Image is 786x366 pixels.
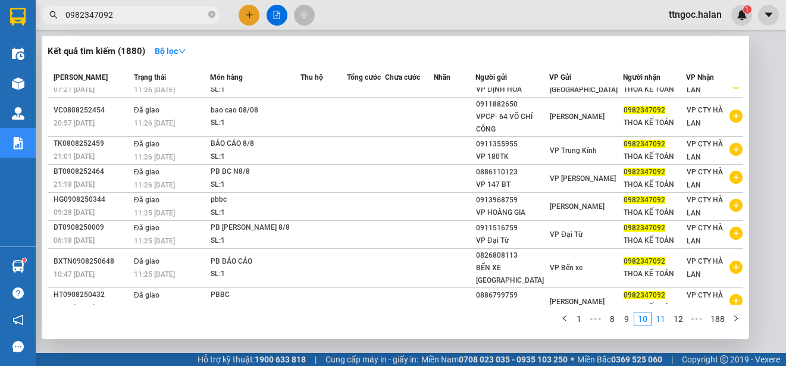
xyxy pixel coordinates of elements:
[48,45,145,58] h3: Kết quả tìm kiếm ( 1880 )
[687,168,723,189] span: VP CTY HÀ LAN
[670,312,687,326] a: 12
[624,207,685,219] div: THOA KẾ TOÁN
[620,312,633,326] a: 9
[54,221,130,234] div: DT0908250009
[54,85,95,93] span: 07:21 [DATE]
[624,117,685,129] div: THOA KẾ TOÁN
[54,208,95,217] span: 09:28 [DATE]
[476,207,549,219] div: VP HOÀNG GIA
[134,153,175,161] span: 11:26 [DATE]
[54,104,130,117] div: VC0808252454
[23,258,26,262] sup: 1
[550,174,616,183] span: VP [PERSON_NAME]
[65,8,206,21] input: Tìm tên, số ĐT hoặc mã đơn
[476,151,549,163] div: VP 180TK
[586,312,605,326] span: •••
[558,312,572,326] li: Previous Page
[729,143,743,156] span: plus-circle
[624,257,665,265] span: 0982347092
[211,179,300,192] div: SL: 1
[729,110,743,123] span: plus-circle
[134,106,159,114] span: Đã giao
[669,312,687,326] li: 12
[134,73,166,82] span: Trạng thái
[687,291,723,312] span: VP CTY HÀ LAN
[561,315,568,322] span: left
[476,302,549,314] div: VP 236
[134,224,159,232] span: Đã giao
[155,46,186,56] strong: Bộ lọc
[211,302,300,315] div: SL: 1
[624,83,685,96] div: THOA KẾ TOÁN
[211,137,300,151] div: BÁO CÁO 8/8
[211,221,300,234] div: PB [PERSON_NAME] 8/8
[134,209,175,217] span: 11:25 [DATE]
[385,73,420,82] span: Chưa cước
[476,111,549,136] div: VPCP- 64 VÕ CHÍ CÔNG
[134,140,159,148] span: Đã giao
[211,193,300,207] div: pbbc
[706,312,729,326] li: 188
[178,47,186,55] span: down
[476,138,549,151] div: 0911355955
[619,312,634,326] li: 9
[687,312,706,326] span: •••
[12,341,24,352] span: message
[211,83,300,96] div: SL: 1
[624,106,665,114] span: 0982347092
[10,8,26,26] img: logo-vxr
[624,224,665,232] span: 0982347092
[134,270,175,279] span: 11:25 [DATE]
[54,152,95,161] span: 21:01 [DATE]
[12,48,24,60] img: warehouse-icon
[572,312,586,326] li: 1
[686,73,714,82] span: VP Nhận
[572,312,585,326] a: 1
[211,117,300,130] div: SL: 1
[729,261,743,274] span: plus-circle
[54,289,130,301] div: HT0908250432
[211,207,300,220] div: SL: 1
[586,312,605,326] li: Previous 5 Pages
[12,107,24,120] img: warehouse-icon
[54,137,130,150] div: TK0808252459
[12,287,24,299] span: question-circle
[476,222,549,234] div: 0911516759
[707,312,728,326] a: 188
[476,262,549,287] div: BẾN XE [GEOGRAPHIC_DATA]
[550,73,618,94] span: VP [GEOGRAPHIC_DATA]
[606,312,619,326] a: 8
[624,234,685,247] div: THOA KẾ TOÁN
[211,104,300,117] div: bao cao 08/08
[624,302,685,314] div: THOA KẾ TOÁN
[49,11,58,19] span: search
[623,73,660,82] span: Người nhận
[134,291,159,299] span: Đã giao
[134,181,175,189] span: 11:26 [DATE]
[434,73,450,82] span: Nhãn
[476,194,549,207] div: 0913968759
[134,119,175,127] span: 11:26 [DATE]
[634,312,652,326] li: 10
[687,257,723,279] span: VP CTY HÀ LAN
[12,137,24,149] img: solution-icon
[476,179,549,191] div: VP 147 BT
[550,146,597,155] span: VP Trung Kính
[652,312,669,326] li: 11
[729,294,743,307] span: plus-circle
[145,42,196,61] button: Bộ lọcdown
[476,166,549,179] div: 0886110123
[550,230,583,239] span: VP Đại Từ
[624,168,665,176] span: 0982347092
[558,312,572,326] button: left
[729,171,743,184] span: plus-circle
[550,298,605,306] span: [PERSON_NAME]
[729,312,743,326] button: right
[211,234,300,248] div: SL: 1
[550,112,605,121] span: [PERSON_NAME]
[732,315,740,322] span: right
[210,73,243,82] span: Món hàng
[624,291,665,299] span: 0982347092
[134,168,159,176] span: Đã giao
[54,304,95,312] span: 09:51 [DATE]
